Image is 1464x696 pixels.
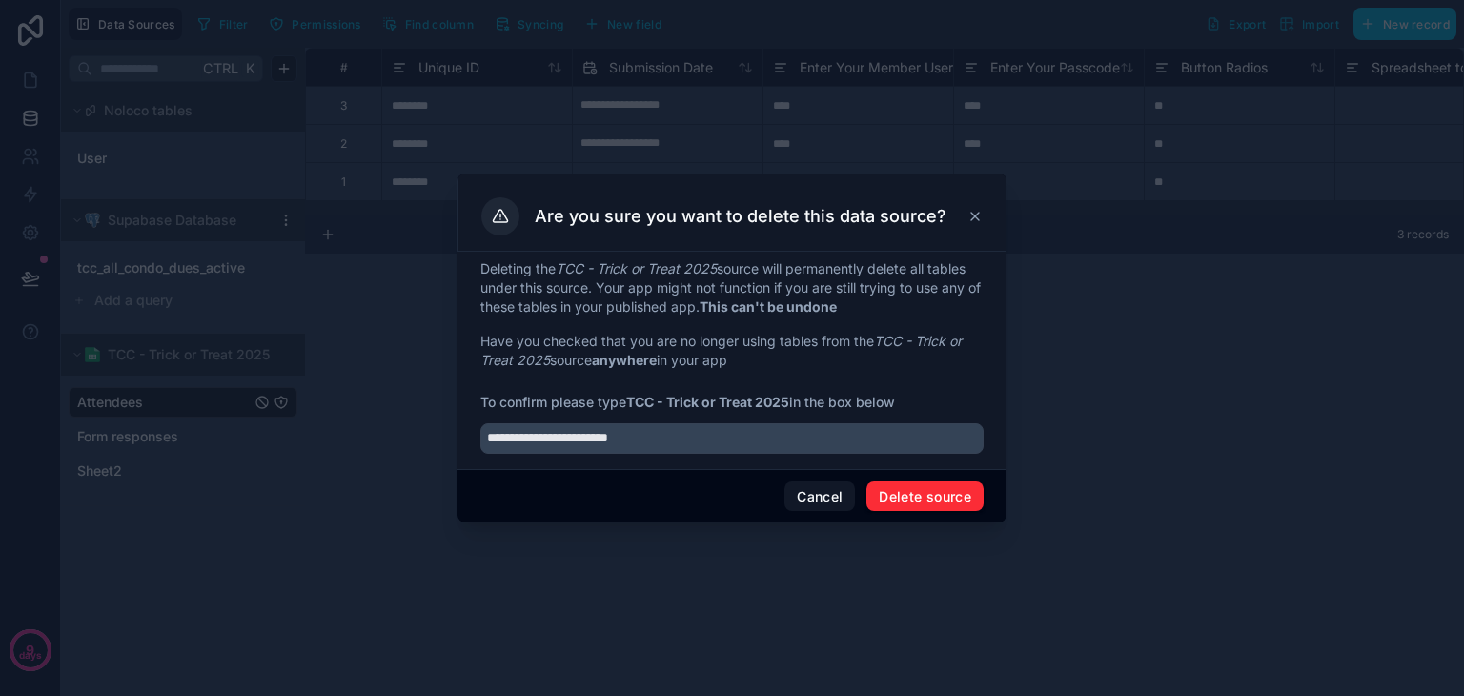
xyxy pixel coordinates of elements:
[592,352,657,368] strong: anywhere
[480,259,984,317] p: Deleting the source will permanently delete all tables under this source. Your app might not func...
[626,394,789,410] strong: TCC - Trick or Treat 2025
[700,298,837,315] strong: This can't be undone
[480,333,962,368] em: TCC - Trick or Treat 2025
[480,393,984,412] span: To confirm please type in the box below
[556,260,717,276] em: TCC - Trick or Treat 2025
[480,332,984,370] p: Have you checked that you are no longer using tables from the source in your app
[535,205,946,228] h3: Are you sure you want to delete this data source?
[784,481,855,512] button: Cancel
[866,481,984,512] button: Delete source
